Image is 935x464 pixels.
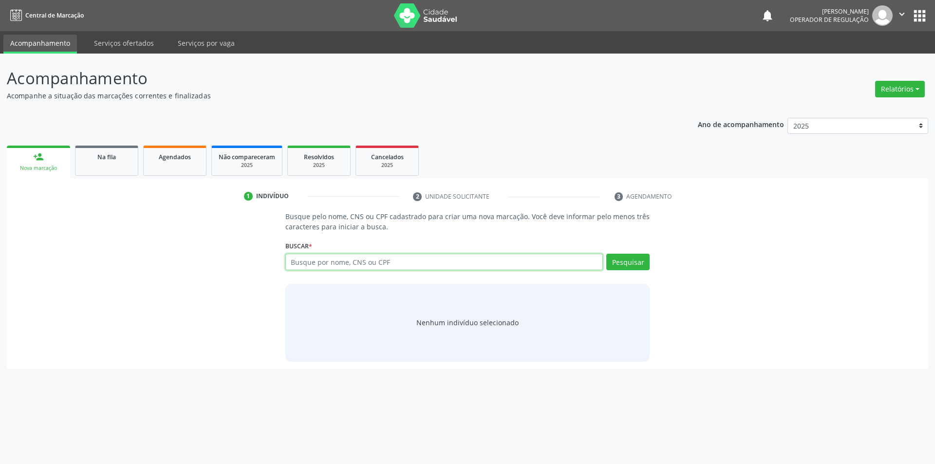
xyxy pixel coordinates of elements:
[371,153,404,161] span: Cancelados
[7,91,652,101] p: Acompanhe a situação das marcações correntes e finalizadas
[897,9,907,19] i: 
[295,162,343,169] div: 2025
[304,153,334,161] span: Resolvidos
[416,317,519,328] div: Nenhum indivíduo selecionado
[875,81,925,97] button: Relatórios
[911,7,928,24] button: apps
[171,35,242,52] a: Serviços por vaga
[25,11,84,19] span: Central de Marcação
[33,151,44,162] div: person_add
[285,239,312,254] label: Buscar
[97,153,116,161] span: Na fila
[790,7,869,16] div: [PERSON_NAME]
[761,9,774,22] button: notifications
[14,165,63,172] div: Nova marcação
[159,153,191,161] span: Agendados
[285,254,603,270] input: Busque por nome, CNS ou CPF
[3,35,77,54] a: Acompanhamento
[606,254,650,270] button: Pesquisar
[363,162,411,169] div: 2025
[7,7,84,23] a: Central de Marcação
[256,192,289,201] div: Indivíduo
[285,211,650,232] p: Busque pelo nome, CNS ou CPF cadastrado para criar uma nova marcação. Você deve informar pelo men...
[698,118,784,130] p: Ano de acompanhamento
[87,35,161,52] a: Serviços ofertados
[244,192,253,201] div: 1
[219,162,275,169] div: 2025
[219,153,275,161] span: Não compareceram
[872,5,893,26] img: img
[7,66,652,91] p: Acompanhamento
[790,16,869,24] span: Operador de regulação
[893,5,911,26] button: 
